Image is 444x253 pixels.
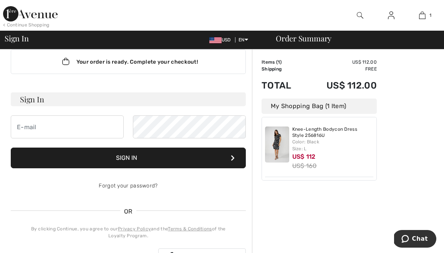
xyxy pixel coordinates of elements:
span: OR [120,207,136,216]
img: search the website [357,11,363,20]
td: Free [305,66,377,72]
td: US$ 112.00 [305,72,377,99]
span: USD [209,37,234,43]
a: Privacy Policy [118,226,151,232]
td: Items ( ) [262,59,305,66]
a: 1 [407,11,437,20]
img: Knee-Length Bodycon Dress Style 256816U [265,127,289,163]
img: 1ère Avenue [3,6,58,21]
span: EN [239,37,248,43]
td: Total [262,72,305,99]
iframe: Opens a widget where you can chat to one of our agents [394,230,436,249]
div: Color: Black Size: L [292,138,374,152]
button: Sign In [11,148,246,168]
div: < Continue Shopping [3,21,50,28]
h3: Sign In [11,92,246,106]
span: US$ 112 [292,153,316,160]
s: US$ 160 [292,162,317,169]
td: Shipping [262,66,305,72]
img: My Info [388,11,394,20]
div: Order Summary [267,34,439,42]
a: Sign In [382,11,401,20]
div: By clicking Continue, you agree to our and the of the Loyalty Program. [11,225,246,239]
div: Your order is ready. Complete your checkout! [11,49,246,74]
a: Knee-Length Bodycon Dress Style 256816U [292,127,374,138]
span: Sign In [5,34,28,42]
img: My Bag [419,11,426,20]
a: Forgot your password? [99,182,157,189]
span: 1 [429,12,431,19]
div: My Shopping Bag (1 Item) [262,99,377,114]
span: 1 [278,59,280,65]
a: Terms & Conditions [168,226,212,232]
img: US Dollar [209,37,222,43]
input: E-mail [11,115,124,138]
td: US$ 112.00 [305,59,377,66]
